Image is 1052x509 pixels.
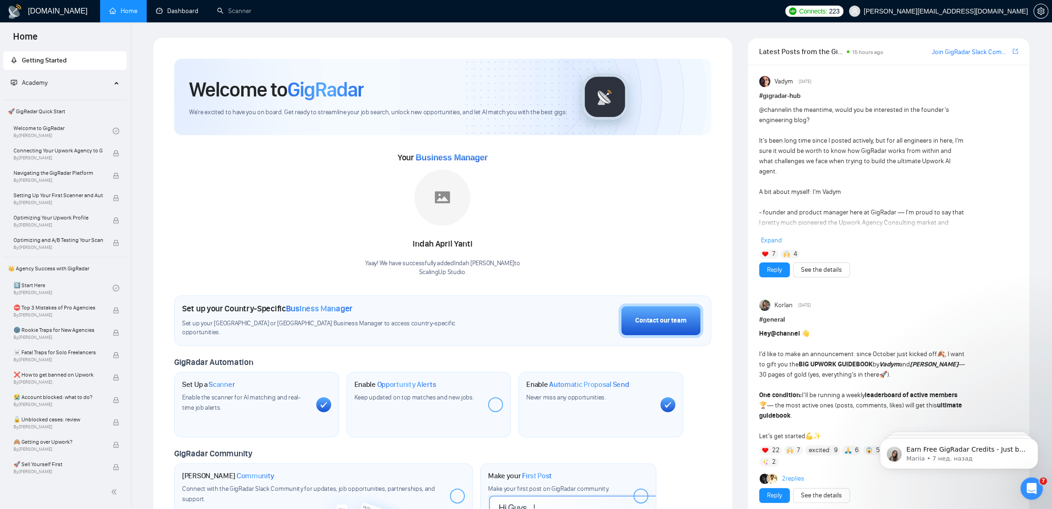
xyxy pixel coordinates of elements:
span: 🚀 Sell Yourself First [14,460,103,469]
span: lock [113,195,119,201]
span: Enable the scanner for AI matching and real-time job alerts. [182,393,300,412]
span: @channel [771,330,800,337]
span: ⛔ Top 3 Mistakes of Pro Agencies [14,303,103,312]
span: Connect with the GigRadar Slack Community for updates, job opportunities, partnerships, and support. [182,485,435,503]
span: Earn Free GigRadar Credits - Just by Sharing Your Story! 💬 Want more credits for sending proposal... [41,27,161,257]
span: 15 hours ago [852,49,883,55]
div: Yaay! We have successfully added Indah [PERSON_NAME] to [365,259,520,277]
span: Opportunity Alerts [377,380,436,389]
button: See the details [793,488,850,503]
span: GigRadar Automation [174,357,253,367]
span: By [PERSON_NAME] [14,155,103,161]
span: By [PERSON_NAME] [14,222,103,228]
span: 👑 Agency Success with GigRadar [4,259,126,278]
span: ✨ [813,432,821,440]
span: Set up your [GEOGRAPHIC_DATA] or [GEOGRAPHIC_DATA] Business Manager to access country-specific op... [182,319,495,337]
img: ❤️ [762,251,768,257]
a: Reply [767,265,782,275]
span: check-circle [113,285,119,291]
div: Contact our team [635,316,686,326]
a: 2replies [781,474,804,483]
span: By [PERSON_NAME] [14,469,103,475]
span: Setting Up Your First Scanner and Auto-Bidder [14,191,103,200]
h1: Welcome to [189,77,364,102]
span: user [851,8,858,14]
span: 🙈 Getting over Upwork? [14,437,103,447]
span: 🏆 [759,401,767,409]
a: Reply [767,490,782,501]
span: lock [113,217,119,224]
span: Keep updated on top matches and new jobs. [354,393,474,401]
img: Zain [767,474,777,484]
span: Expand [761,236,782,244]
span: By [PERSON_NAME] [14,200,103,206]
button: Reply [759,488,790,503]
span: lock [113,307,119,314]
span: Academy [22,79,48,87]
h1: # general [759,315,1018,325]
span: ❌ How to get banned on Upwork [14,370,103,379]
span: Never miss any opportunities. [526,393,605,401]
a: homeHome [109,7,137,15]
span: Home [6,30,45,49]
a: See the details [801,490,842,501]
strong: BIG UPWORK GUIDEBOOK [799,360,873,368]
span: 4 [793,249,797,259]
span: lock [113,150,119,157]
span: lock [113,352,119,358]
span: lock [113,172,119,179]
a: searchScanner [217,7,251,15]
span: Your [398,152,488,163]
span: Business Manager [286,303,353,314]
h1: Enable [354,380,436,389]
span: 🚀 [879,371,887,378]
span: lock [113,441,119,448]
img: 🙌 [787,447,793,454]
strong: Hey [759,330,800,337]
p: ScalingUp Studio . [365,268,520,277]
span: lock [113,419,119,426]
img: Vadym [759,76,770,87]
img: 🙏 [845,447,851,454]
iframe: Intercom live chat [1020,477,1043,500]
span: export [1012,48,1018,55]
span: 😭 Account blocked: what to do? [14,392,103,402]
span: 9 [834,446,837,455]
span: By [PERSON_NAME] [14,245,103,250]
a: See the details [801,265,842,275]
img: logo [7,4,22,19]
span: GigRadar Community [174,448,252,459]
span: [DATE] [799,77,811,86]
li: Getting Started [3,51,127,70]
span: lock [113,464,119,470]
span: 2 [772,457,776,467]
img: gigradar-logo.png [582,74,628,120]
span: rocket [11,57,17,63]
span: Business Manager [415,153,487,162]
span: We're excited to have you on board. Get ready to streamline your job search, unlock new opportuni... [189,108,567,117]
span: GigRadar [287,77,364,102]
strong: leaderboard of active members [865,391,957,399]
img: Korlan [759,300,770,311]
span: Getting Started [22,56,67,64]
span: Latest Posts from the GigRadar Community [759,46,844,57]
p: Message from Mariia, sent 7 нед. назад [41,36,161,44]
span: By [PERSON_NAME] [14,379,103,385]
span: Connecting Your Upwork Agency to GigRadar [14,146,103,155]
span: [DATE] [798,301,811,310]
strong: One condition: [759,391,802,399]
span: lock [113,240,119,246]
button: Reply [759,262,790,277]
span: lock [113,330,119,336]
span: By [PERSON_NAME] [14,424,103,430]
img: 🙌 [783,251,790,257]
span: First Post [522,471,552,481]
span: Scanner [209,380,235,389]
span: Optimizing and A/B Testing Your Scanner for Better Results [14,235,103,245]
div: Indah April Yanti [365,236,520,252]
span: Vadym [774,76,793,87]
button: Contact our team [618,303,703,338]
span: Korlan [774,300,792,310]
span: Optimizing Your Upwork Profile [14,213,103,222]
